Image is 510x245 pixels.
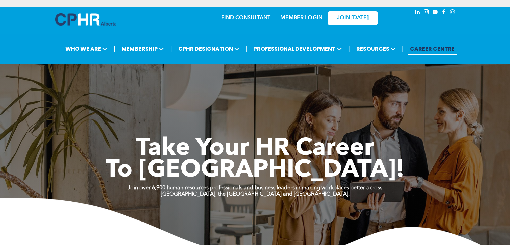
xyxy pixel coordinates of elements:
[120,43,166,55] span: MEMBERSHIP
[251,43,344,55] span: PROFESSIONAL DEVELOPMENT
[423,8,430,17] a: instagram
[280,15,322,21] a: MEMBER LOGIN
[402,42,404,56] li: |
[170,42,172,56] li: |
[63,43,109,55] span: WHO WE ARE
[221,15,270,21] a: FIND CONSULTANT
[176,43,241,55] span: CPHR DESIGNATION
[136,137,374,161] span: Take Your HR Career
[354,43,398,55] span: RESOURCES
[128,185,382,191] strong: Join over 6,900 human resources professionals and business leaders in making workplaces better ac...
[408,43,457,55] a: CAREER CENTRE
[348,42,350,56] li: |
[432,8,439,17] a: youtube
[246,42,247,56] li: |
[414,8,421,17] a: linkedin
[114,42,115,56] li: |
[440,8,448,17] a: facebook
[449,8,456,17] a: Social network
[106,158,405,183] span: To [GEOGRAPHIC_DATA]!
[55,13,116,26] img: A blue and white logo for cp alberta
[328,11,378,25] a: JOIN [DATE]
[161,192,350,197] strong: [GEOGRAPHIC_DATA], the [GEOGRAPHIC_DATA] and [GEOGRAPHIC_DATA].
[337,15,369,21] span: JOIN [DATE]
